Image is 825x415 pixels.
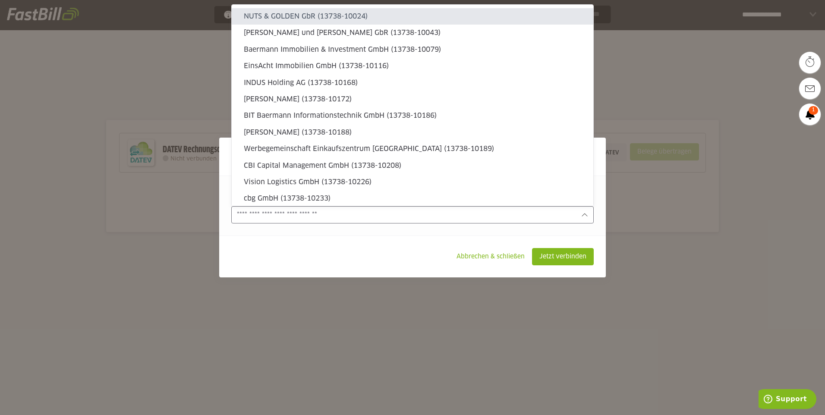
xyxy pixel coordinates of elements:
[232,107,593,124] sl-option: BIT Baermann Informationstechnik GmbH (13738-10186)
[232,25,593,41] sl-option: [PERSON_NAME] und [PERSON_NAME] GbR (13738-10043)
[232,141,593,157] sl-option: Werbegemeinschaft Einkaufszentrum [GEOGRAPHIC_DATA] (13738-10189)
[232,190,593,207] sl-option: cbg GmbH (13738-10233)
[809,106,818,115] span: 1
[232,75,593,91] sl-option: INDUS Holding AG (13738-10168)
[232,174,593,190] sl-option: Vision Logistics GmbH (13738-10226)
[532,248,594,265] sl-button: Jetzt verbinden
[232,41,593,58] sl-option: Baermann Immobilien & Investment GmbH (13738-10079)
[232,8,593,25] sl-option: NUTS & GOLDEN GbR (13738-10024)
[232,91,593,107] sl-option: [PERSON_NAME] (13738-10172)
[232,157,593,174] sl-option: CBI Capital Management GmbH (13738-10208)
[449,248,532,265] sl-button: Abbrechen & schließen
[232,58,593,74] sl-option: EinsAcht Immobilien GmbH (13738-10116)
[232,124,593,141] sl-option: [PERSON_NAME] (13738-10188)
[759,389,816,411] iframe: Öffnet ein Widget, in dem Sie weitere Informationen finden
[799,104,821,125] a: 1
